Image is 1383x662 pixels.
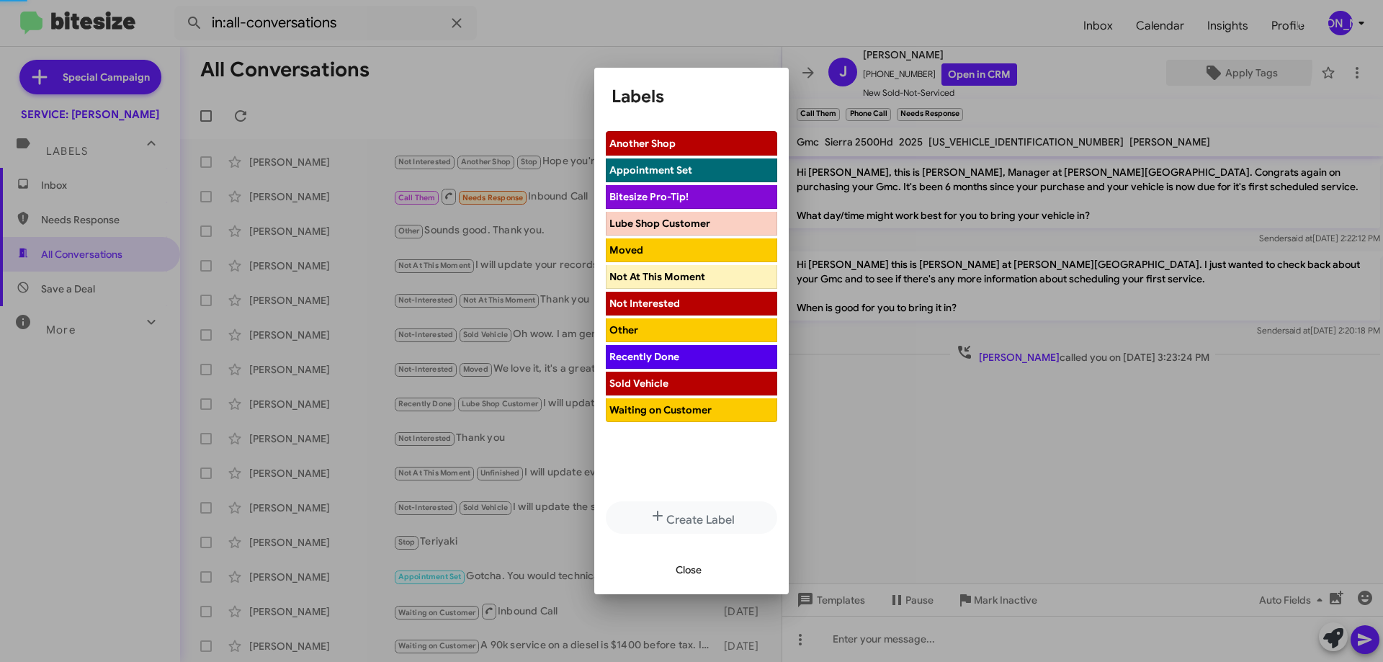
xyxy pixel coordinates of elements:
[609,297,680,310] span: Not Interested
[609,190,689,203] span: Bitesize Pro-Tip!
[612,85,771,108] h1: Labels
[609,243,643,256] span: Moved
[664,557,713,583] button: Close
[609,164,692,176] span: Appointment Set
[609,377,668,390] span: Sold Vehicle
[609,137,676,150] span: Another Shop
[609,323,638,336] span: Other
[606,501,777,534] button: Create Label
[609,270,705,283] span: Not At This Moment
[609,350,679,363] span: Recently Done
[676,557,702,583] span: Close
[609,217,710,230] span: Lube Shop Customer
[609,403,712,416] span: Waiting on Customer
